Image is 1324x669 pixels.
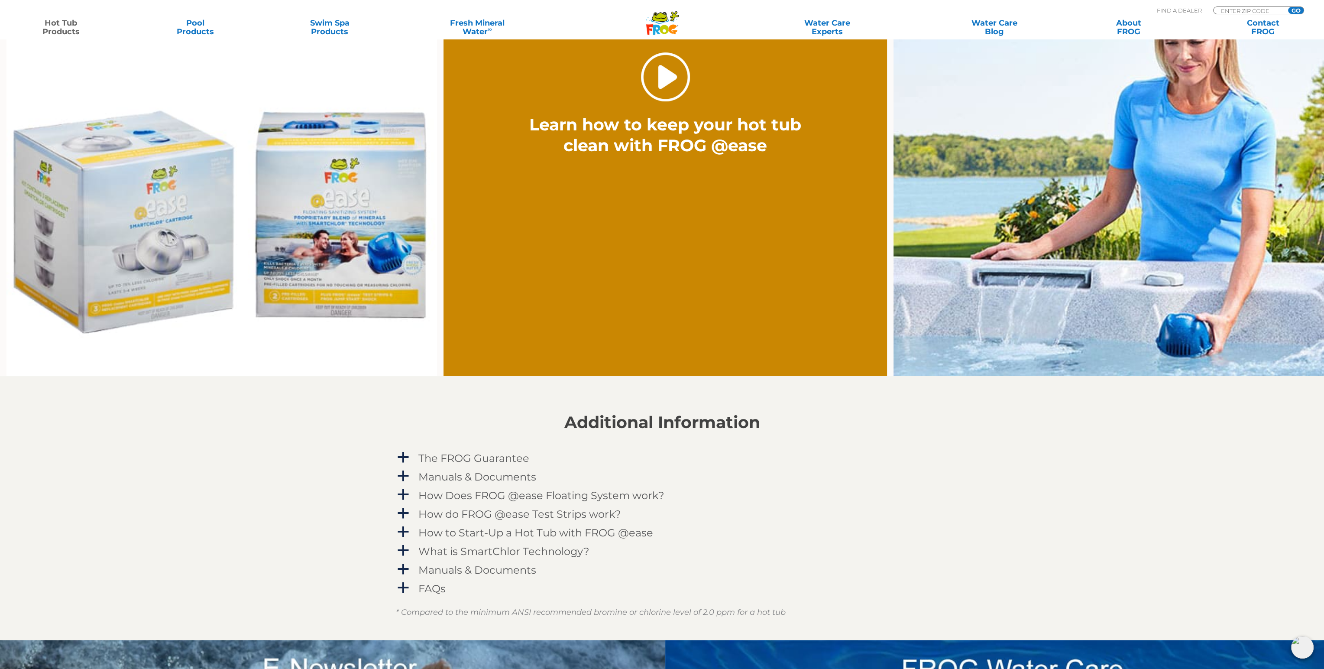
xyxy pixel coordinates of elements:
a: Fresh MineralWater∞ [412,19,543,36]
input: GO [1288,7,1304,14]
a: a Manuals & Documents [396,562,929,578]
span: a [397,563,410,576]
h4: How Does FROG @ease Floating System work? [418,490,664,501]
a: Swim SpaProducts [278,19,382,36]
a: AboutFROG [1076,19,1181,36]
a: a How to Start-Up a Hot Tub with FROG @ease [396,525,929,541]
em: * Compared to the minimum ANSI recommended bromine or chlorine level of 2.0 ppm for a hot tub [396,607,786,617]
a: Water CareBlog [942,19,1046,36]
a: PoolProducts [143,19,247,36]
span: a [397,581,410,594]
span: a [397,526,410,539]
a: Water CareExperts [742,19,912,36]
h4: FAQs [418,583,446,594]
h4: The FROG Guarantee [418,452,529,464]
a: a How Does FROG @ease Floating System work? [396,487,929,503]
a: ContactFROG [1211,19,1315,36]
h4: How to Start-Up a Hot Tub with FROG @ease [418,527,653,539]
a: Play Video [641,52,690,101]
sup: ∞ [488,26,492,32]
h4: How do FROG @ease Test Strips work? [418,508,621,520]
span: a [397,544,410,557]
a: a What is SmartChlor Technology? [396,543,929,559]
input: Zip Code Form [1220,7,1279,14]
img: Ease Packaging [6,20,437,377]
img: openIcon [1291,636,1314,659]
span: a [397,488,410,501]
h4: Manuals & Documents [418,471,536,483]
span: a [397,451,410,464]
img: fpo-flippin-frog-2 [893,20,1324,377]
a: a Manuals & Documents [396,469,929,485]
h4: What is SmartChlor Technology? [418,546,589,557]
a: a FAQs [396,581,929,597]
a: Hot TubProducts [9,19,113,36]
h4: Manuals & Documents [418,564,536,576]
a: a The FROG Guarantee [396,450,929,466]
h2: Learn how to keep your hot tub clean with FROG @ease [510,114,821,156]
span: a [397,470,410,483]
p: Find A Dealer [1157,6,1202,14]
h2: Additional Information [396,413,929,432]
span: a [397,507,410,520]
a: a How do FROG @ease Test Strips work? [396,506,929,522]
